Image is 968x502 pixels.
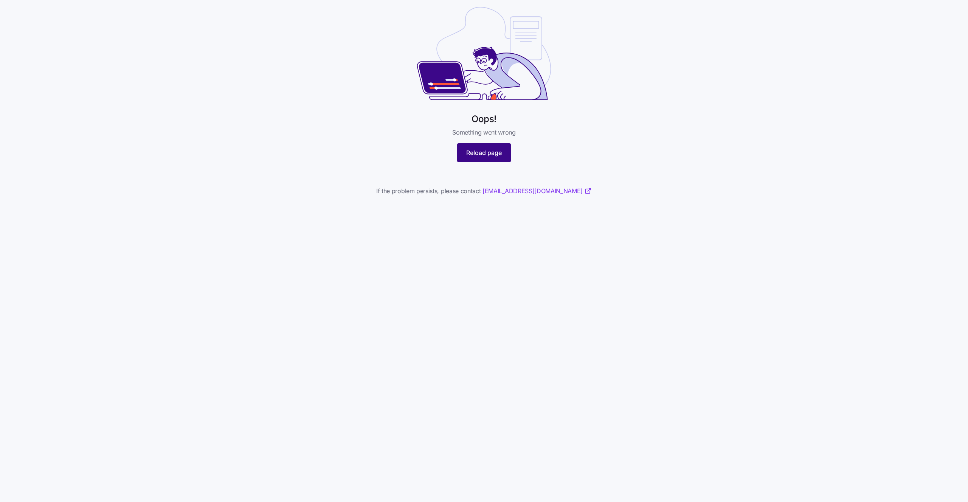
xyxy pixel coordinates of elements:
span: If the problem persists, please contact [376,186,592,196]
span: Reload page [466,148,502,157]
h1: Oops! [472,113,496,125]
span: Something went wrong [452,128,516,137]
button: Reload page [457,143,511,162]
a: [EMAIL_ADDRESS][DOMAIN_NAME] [482,186,592,196]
